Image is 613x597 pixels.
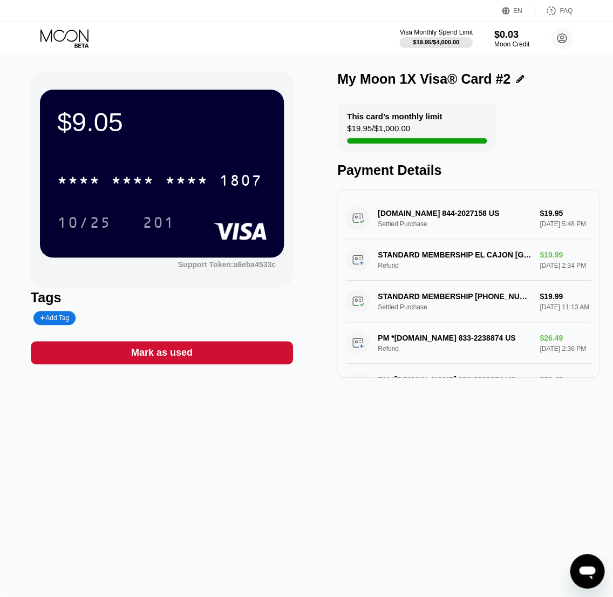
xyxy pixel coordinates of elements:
div: Moon Credit [494,40,529,48]
div: 201 [134,209,183,236]
div: 10/25 [49,209,119,236]
div: EN [513,7,522,15]
div: $0.03 [494,29,529,40]
div: Visa Monthly Spend Limit$19.95/$4,000.00 [399,29,472,48]
div: Mark as used [131,347,193,359]
div: Add Tag [33,311,76,325]
iframe: Button to launch messaging window [570,554,604,588]
div: 10/25 [57,215,111,233]
div: Mark as used [31,341,293,364]
div: $19.95 / $4,000.00 [413,39,459,45]
div: EN [502,5,535,16]
div: $19.95 / $1,000.00 [347,124,410,138]
div: FAQ [560,7,573,15]
div: Add Tag [40,314,69,322]
div: Visa Monthly Spend Limit [399,29,472,36]
div: Support Token:a6eba4533c [178,260,276,269]
div: This card’s monthly limit [347,112,442,121]
div: FAQ [535,5,573,16]
div: 1807 [219,173,262,191]
div: $9.05 [57,107,267,137]
div: Support Token: a6eba4533c [178,260,276,269]
div: Tags [31,290,293,306]
div: Payment Details [337,162,600,178]
div: My Moon 1X Visa® Card #2 [337,71,510,87]
div: 201 [142,215,175,233]
div: $0.03Moon Credit [494,29,529,48]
